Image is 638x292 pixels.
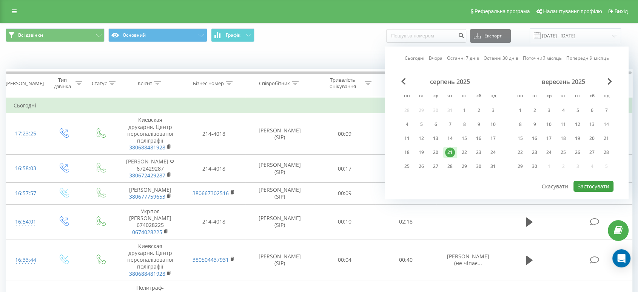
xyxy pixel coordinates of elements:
[486,105,500,116] div: нд 3 серп 2025 р.
[607,78,612,85] span: Next Month
[14,186,37,201] div: 16:57:57
[527,133,542,144] div: вт 16 вер 2025 р.
[599,105,613,116] div: нд 7 вер 2025 р.
[474,106,484,115] div: 2
[414,147,428,158] div: вт 19 серп 2025 р.
[314,155,375,183] td: 00:17
[515,148,525,157] div: 22
[474,162,484,171] div: 30
[530,162,539,171] div: 30
[129,172,165,179] a: 380672429287
[182,155,245,183] td: 214-4018
[14,253,37,267] div: 16:33:44
[445,134,455,143] div: 14
[601,120,611,129] div: 14
[6,28,105,42] button: Всі дзвінки
[428,119,443,130] div: ср 6 серп 2025 р.
[544,148,554,157] div: 24
[472,161,486,172] div: сб 30 серп 2025 р.
[129,144,165,151] a: 380688481928
[487,91,499,102] abbr: неділя
[375,205,436,239] td: 02:18
[472,147,486,158] div: сб 23 серп 2025 р.
[530,120,539,129] div: 9
[572,91,583,102] abbr: п’ятниця
[558,120,568,129] div: 11
[445,148,455,157] div: 21
[523,55,562,62] a: Поточний місяць
[402,120,412,129] div: 4
[443,133,457,144] div: чт 14 серп 2025 р.
[486,161,500,172] div: нд 31 серп 2025 р.
[585,105,599,116] div: сб 6 вер 2025 р.
[193,256,229,263] a: 380504437931
[193,80,224,87] div: Бізнес номер
[447,253,489,267] span: [PERSON_NAME] (не чіпає...
[6,98,632,113] td: Сьогодні
[401,91,413,102] abbr: понеділок
[474,148,484,157] div: 23
[182,205,245,239] td: 214-4018
[544,120,554,129] div: 10
[515,106,525,115] div: 1
[530,148,539,157] div: 23
[400,161,414,172] div: пн 25 серп 2025 р.
[599,119,613,130] div: нд 14 вер 2025 р.
[193,189,229,197] a: 380667302516
[542,147,556,158] div: ср 24 вер 2025 р.
[443,119,457,130] div: чт 7 серп 2025 р.
[474,120,484,129] div: 9
[443,161,457,172] div: чт 28 серп 2025 р.
[414,161,428,172] div: вт 26 серп 2025 р.
[513,119,527,130] div: пн 8 вер 2025 р.
[530,106,539,115] div: 2
[245,182,314,204] td: [PERSON_NAME] (SIP)
[585,119,599,130] div: сб 13 вер 2025 р.
[513,133,527,144] div: пн 15 вер 2025 р.
[585,147,599,158] div: сб 27 вер 2025 р.
[513,147,527,158] div: пн 22 вер 2025 р.
[484,55,518,62] a: Останні 30 днів
[400,119,414,130] div: пн 4 серп 2025 р.
[431,162,441,171] div: 27
[6,80,44,87] div: [PERSON_NAME]
[405,55,424,62] a: Сьогодні
[488,106,498,115] div: 3
[459,120,469,129] div: 8
[245,239,314,281] td: [PERSON_NAME] (SIP)
[428,133,443,144] div: ср 13 серп 2025 р.
[527,161,542,172] div: вт 30 вер 2025 р.
[473,91,484,102] abbr: субота
[414,119,428,130] div: вт 5 серп 2025 р.
[542,105,556,116] div: ср 3 вер 2025 р.
[108,28,207,42] button: Основний
[599,133,613,144] div: нд 21 вер 2025 р.
[92,80,107,87] div: Статус
[182,113,245,155] td: 214-4018
[459,106,469,115] div: 1
[457,105,472,116] div: пт 1 серп 2025 р.
[416,148,426,157] div: 19
[474,134,484,143] div: 16
[556,105,570,116] div: чт 4 вер 2025 р.
[530,134,539,143] div: 16
[431,120,441,129] div: 6
[513,105,527,116] div: пн 1 вер 2025 р.
[587,120,597,129] div: 13
[402,134,412,143] div: 11
[402,148,412,157] div: 18
[259,80,290,87] div: Співробітник
[129,193,165,200] a: 380677759653
[573,148,583,157] div: 26
[14,161,37,176] div: 16:58:03
[457,119,472,130] div: пт 8 серп 2025 р.
[515,134,525,143] div: 15
[601,148,611,157] div: 28
[558,134,568,143] div: 18
[457,147,472,158] div: пт 22 серп 2025 р.
[472,119,486,130] div: сб 9 серп 2025 р.
[226,33,240,38] span: Графік
[384,77,424,90] div: Тривалість розмови
[558,148,568,157] div: 25
[488,120,498,129] div: 10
